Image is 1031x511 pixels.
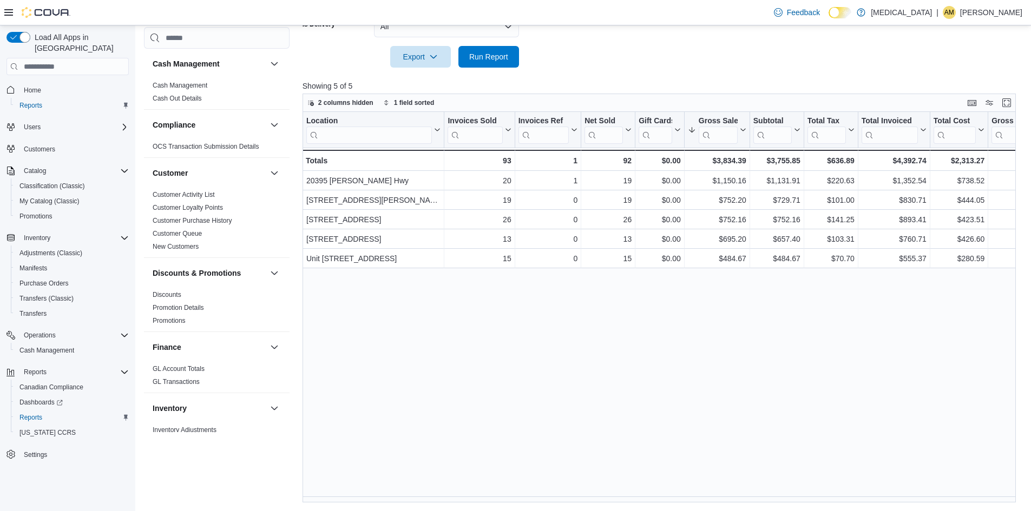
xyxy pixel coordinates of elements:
button: Gross Sales [688,116,746,144]
button: Gift Cards [639,116,681,144]
a: Customer Loyalty Points [153,204,223,211]
a: Promotion Details [153,304,204,311]
h3: Inventory [153,403,187,414]
span: OCS Transaction Submission Details [153,142,259,151]
div: 19 [448,194,511,207]
input: Dark Mode [829,7,851,18]
div: [STREET_ADDRESS] [306,213,441,226]
div: $0.00 [639,233,681,245]
div: 13 [448,233,511,245]
div: $729.71 [753,194,800,207]
div: Gift Card Sales [639,116,672,144]
span: Feedback [787,7,820,18]
span: Promotions [19,212,52,221]
div: Invoices Sold [448,116,502,144]
div: 92 [585,154,632,167]
div: Total Tax [807,116,846,144]
button: Cash Management [11,343,133,358]
span: Manifests [15,262,129,275]
button: Reports [11,410,133,425]
span: 2 columns hidden [318,98,373,107]
span: Adjustments (Classic) [19,249,82,257]
nav: Complex example [6,77,129,490]
div: Net Sold [585,116,623,144]
button: Purchase Orders [11,276,133,291]
span: Settings [24,450,47,459]
button: Discounts & Promotions [153,268,266,278]
span: Promotions [15,210,129,223]
div: 26 [448,213,511,226]
a: Dashboards [15,396,67,409]
button: Promotions [11,209,133,224]
img: Cova [22,7,70,18]
button: Net Sold [585,116,632,144]
span: Classification (Classic) [15,180,129,193]
button: Home [2,82,133,97]
div: $0.00 [639,252,681,265]
div: 19 [585,194,632,207]
span: Reports [15,411,129,424]
span: Transfers [15,307,129,320]
span: Users [24,123,41,131]
button: Classification (Classic) [11,178,133,194]
button: Run Report [458,46,519,68]
div: Unit [STREET_ADDRESS] [306,252,441,265]
a: [US_STATE] CCRS [15,426,80,439]
div: $0.00 [639,194,681,207]
span: Discounts [153,290,181,299]
div: Gross Sales [699,116,738,127]
button: Adjustments (Classic) [11,245,133,261]
button: Catalog [19,164,50,177]
span: Customer Loyalty Points [153,203,223,212]
div: $752.16 [688,213,746,226]
span: Transfers [19,309,47,318]
a: Cash Management [15,344,78,357]
button: Finance [268,341,281,354]
div: Total Invoiced [862,116,918,144]
span: Manifests [19,264,47,273]
div: $70.70 [807,252,855,265]
div: Customer [144,188,290,257]
span: Cash Management [153,81,207,90]
button: Export [390,46,451,68]
span: Reports [19,101,42,110]
span: Promotions [153,316,186,325]
span: Canadian Compliance [15,381,129,394]
button: Catalog [2,163,133,178]
a: Inventory Adjustments [153,426,216,434]
div: 20 [448,174,511,187]
div: 19 [585,174,632,187]
div: Subtotal [753,116,792,144]
h3: Customer [153,168,188,178]
button: Customers [2,141,133,157]
div: $657.40 [753,233,800,245]
button: Discounts & Promotions [268,267,281,280]
button: Cash Management [268,57,281,70]
button: Inventory [153,403,266,414]
div: $0.00 [639,174,681,187]
div: $1,352.54 [862,174,927,187]
a: Settings [19,448,51,461]
div: $1,131.91 [753,174,800,187]
div: Totals [306,154,441,167]
button: Invoices Ref [518,116,577,144]
a: GL Transactions [153,378,200,386]
a: Promotions [15,210,57,223]
span: Cash Management [19,346,74,355]
button: Operations [19,329,60,342]
p: | [936,6,938,19]
div: Total Invoiced [862,116,918,127]
div: $636.89 [807,154,855,167]
div: $1,150.16 [688,174,746,187]
p: [MEDICAL_DATA] [871,6,932,19]
a: Customer Purchase History [153,217,232,224]
div: $695.20 [688,233,746,245]
div: Angus MacDonald [943,6,956,19]
div: 93 [448,154,511,167]
div: Invoices Ref [518,116,568,144]
button: 1 field sorted [379,96,439,109]
span: Catalog [24,167,46,175]
button: Display options [983,96,996,109]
